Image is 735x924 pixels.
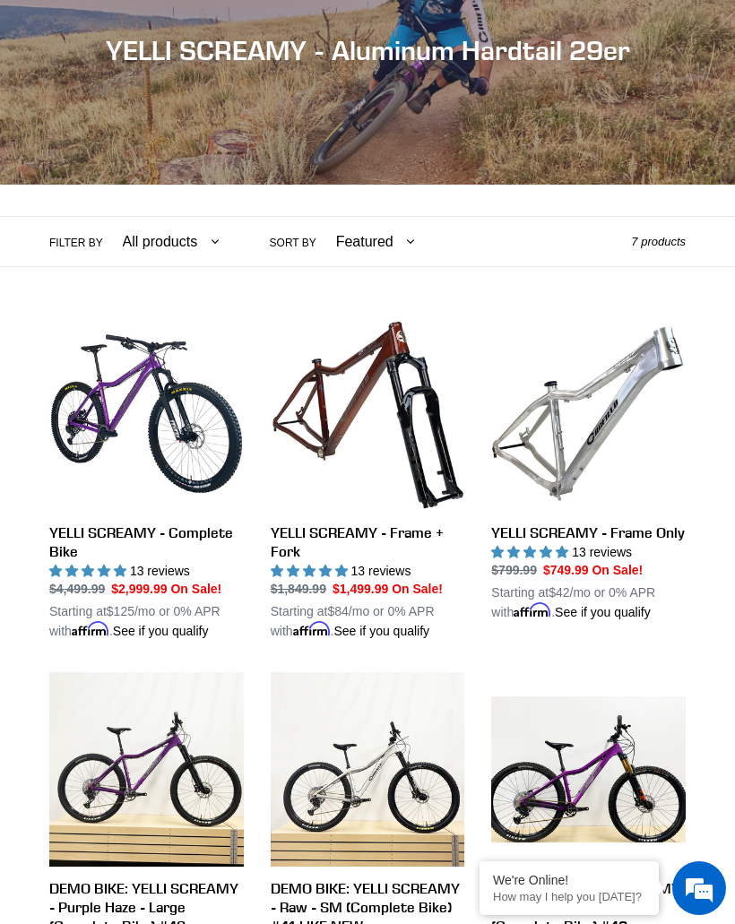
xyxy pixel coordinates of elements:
[631,235,686,248] span: 7 products
[270,235,316,251] label: Sort by
[493,873,645,887] div: We're Online!
[493,890,645,903] p: How may I help you today?
[106,34,630,66] span: YELLI SCREAMY - Aluminum Hardtail 29er
[49,235,103,251] label: Filter by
